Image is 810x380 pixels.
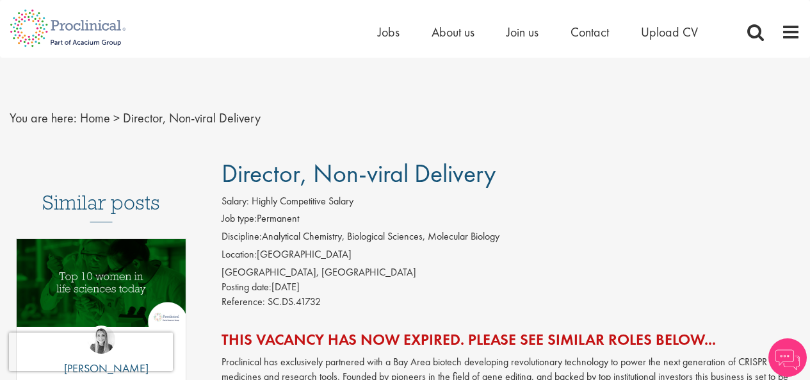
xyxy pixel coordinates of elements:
a: About us [432,24,474,40]
span: SC.DS.41732 [268,295,321,308]
label: Location: [222,247,257,262]
a: Contact [571,24,609,40]
div: [GEOGRAPHIC_DATA], [GEOGRAPHIC_DATA] [222,265,800,280]
h3: Similar posts [42,192,160,222]
span: You are here: [10,110,77,126]
span: Posting date: [222,280,271,293]
img: Top 10 women in life sciences today [17,239,186,327]
label: Reference: [222,295,265,310]
span: Director, Non-viral Delivery [222,157,496,190]
span: > [113,110,120,126]
div: [DATE] [222,280,800,295]
label: Job type: [222,211,257,226]
img: Chatbot [768,338,807,377]
img: Hannah Burke [87,326,115,354]
li: Analytical Chemistry, Biological Sciences, Molecular Biology [222,229,800,247]
label: Discipline: [222,229,262,244]
a: Upload CV [641,24,698,40]
a: Link to a post [17,239,186,352]
span: Director, Non-viral Delivery [123,110,261,126]
span: Highly Competitive Salary [252,194,353,208]
h2: This vacancy has now expired. Please see similar roles below... [222,331,800,348]
label: Salary: [222,194,249,209]
a: Join us [506,24,539,40]
li: Permanent [222,211,800,229]
iframe: reCAPTCHA [9,333,173,371]
li: [GEOGRAPHIC_DATA] [222,247,800,265]
a: Jobs [378,24,400,40]
a: breadcrumb link [80,110,110,126]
